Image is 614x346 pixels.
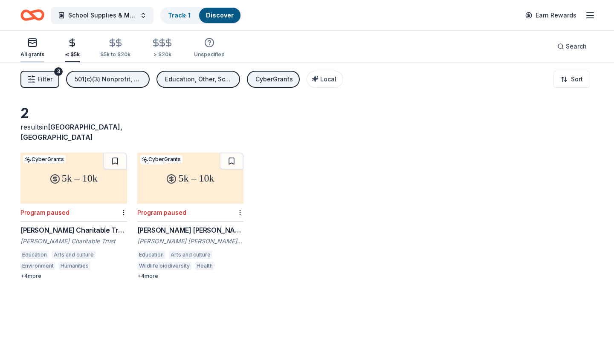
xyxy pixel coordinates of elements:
[100,51,130,58] div: $5k to $20k
[59,262,90,270] div: Humanities
[571,74,583,84] span: Sort
[206,12,234,19] a: Discover
[20,105,127,122] div: 2
[52,251,96,259] div: Arts and culture
[20,209,70,216] div: Program paused
[137,273,244,280] div: + 4 more
[20,34,44,62] button: All grants
[137,153,244,204] div: 5k – 10k
[137,209,186,216] div: Program paused
[566,41,587,52] span: Search
[255,74,293,84] div: CyberGrants
[23,155,66,163] div: CyberGrants
[151,51,174,58] div: > $20k
[65,51,80,58] div: ≤ $5k
[320,75,336,83] span: Local
[20,153,127,204] div: 5k – 10k
[137,153,244,280] a: 5k – 10kLocalCyberGrantsProgram paused[PERSON_NAME] [PERSON_NAME] Charitable Trust Grants[PERSON_...
[553,71,590,88] button: Sort
[20,251,49,259] div: Education
[20,122,127,142] div: results
[195,262,214,270] div: Health
[51,7,153,24] button: School Supplies & Mentoring Program
[20,51,44,58] div: All grants
[68,10,136,20] span: School Supplies & Mentoring Program
[20,237,127,245] div: [PERSON_NAME] Charitable Trust
[247,71,300,88] button: CyberGrants
[156,71,240,88] button: Education, Other, Scholarship
[137,225,244,235] div: [PERSON_NAME] [PERSON_NAME] Charitable Trust Grants
[20,153,127,280] a: 5k – 10kCyberGrantsProgram paused[PERSON_NAME] Charitable Trust Grant[PERSON_NAME] Charitable Tru...
[151,35,174,62] button: > $20k
[20,123,122,141] span: [GEOGRAPHIC_DATA], [GEOGRAPHIC_DATA]
[160,7,241,24] button: Track· 1Discover
[137,262,191,270] div: Wildlife biodiversity
[54,67,63,76] div: 3
[20,123,122,141] span: in
[169,251,212,259] div: Arts and culture
[65,35,80,62] button: ≤ $5k
[100,35,130,62] button: $5k to $20k
[20,273,127,280] div: + 4 more
[307,71,343,88] button: Local
[137,251,165,259] div: Education
[194,51,225,58] div: Unspecified
[38,74,52,84] span: Filter
[20,5,44,25] a: Home
[550,38,594,55] button: Search
[20,225,127,235] div: [PERSON_NAME] Charitable Trust Grant
[194,34,225,62] button: Unspecified
[140,155,182,163] div: CyberGrants
[20,262,55,270] div: Environment
[20,71,59,88] button: Filter3
[520,8,582,23] a: Earn Rewards
[75,74,143,84] div: 501(c)(3) Nonprofit, Public or government entity, Pre-K to 12th school or school district, Tribal...
[137,237,244,245] div: [PERSON_NAME] [PERSON_NAME] Charitable Trust
[66,71,150,88] button: 501(c)(3) Nonprofit, Public or government entity, Pre-K to 12th school or school district, Tribal...
[168,12,191,19] a: Track· 1
[165,74,233,84] div: Education, Other, Scholarship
